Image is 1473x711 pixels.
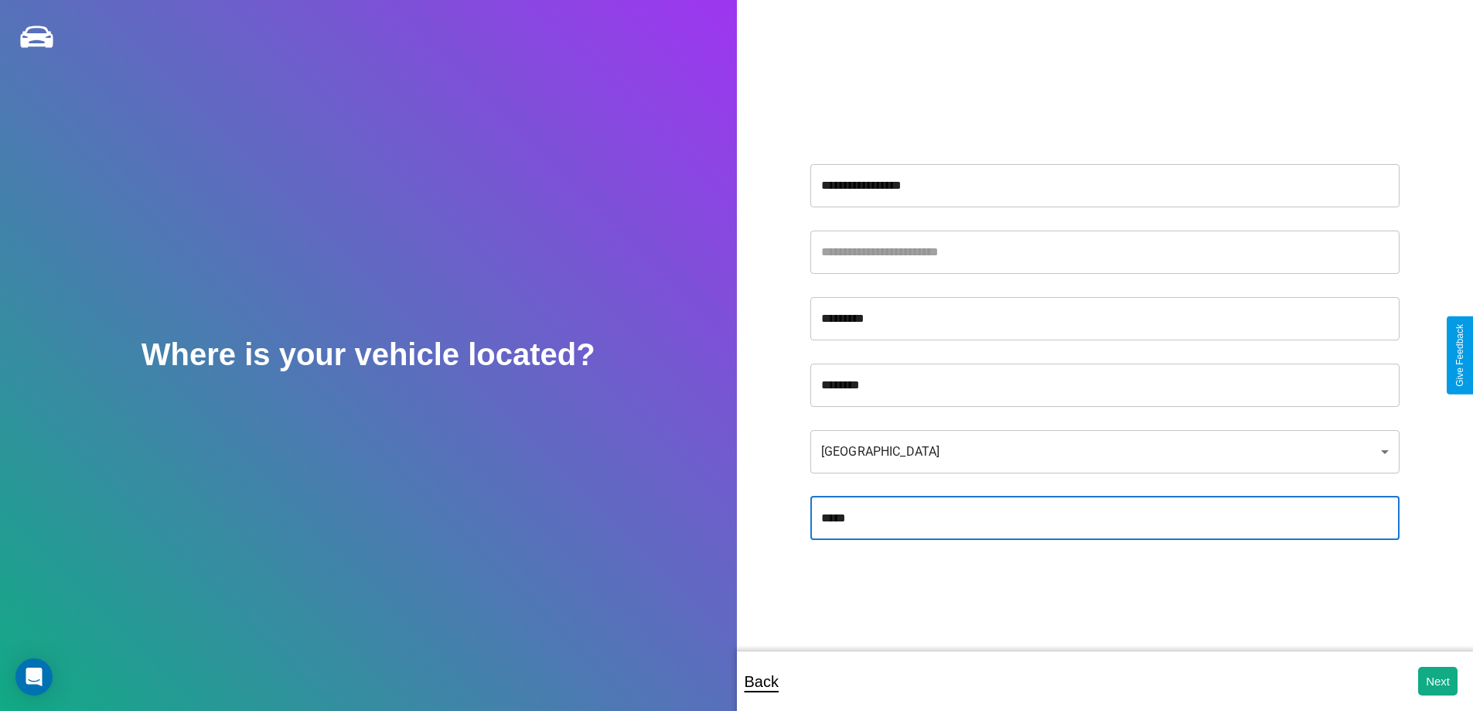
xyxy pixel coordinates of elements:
[1418,667,1458,696] button: Next
[745,668,779,696] p: Back
[810,430,1400,473] div: [GEOGRAPHIC_DATA]
[1454,324,1465,387] div: Give Feedback
[142,337,595,372] h2: Where is your vehicle located?
[15,658,53,696] div: Open Intercom Messenger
